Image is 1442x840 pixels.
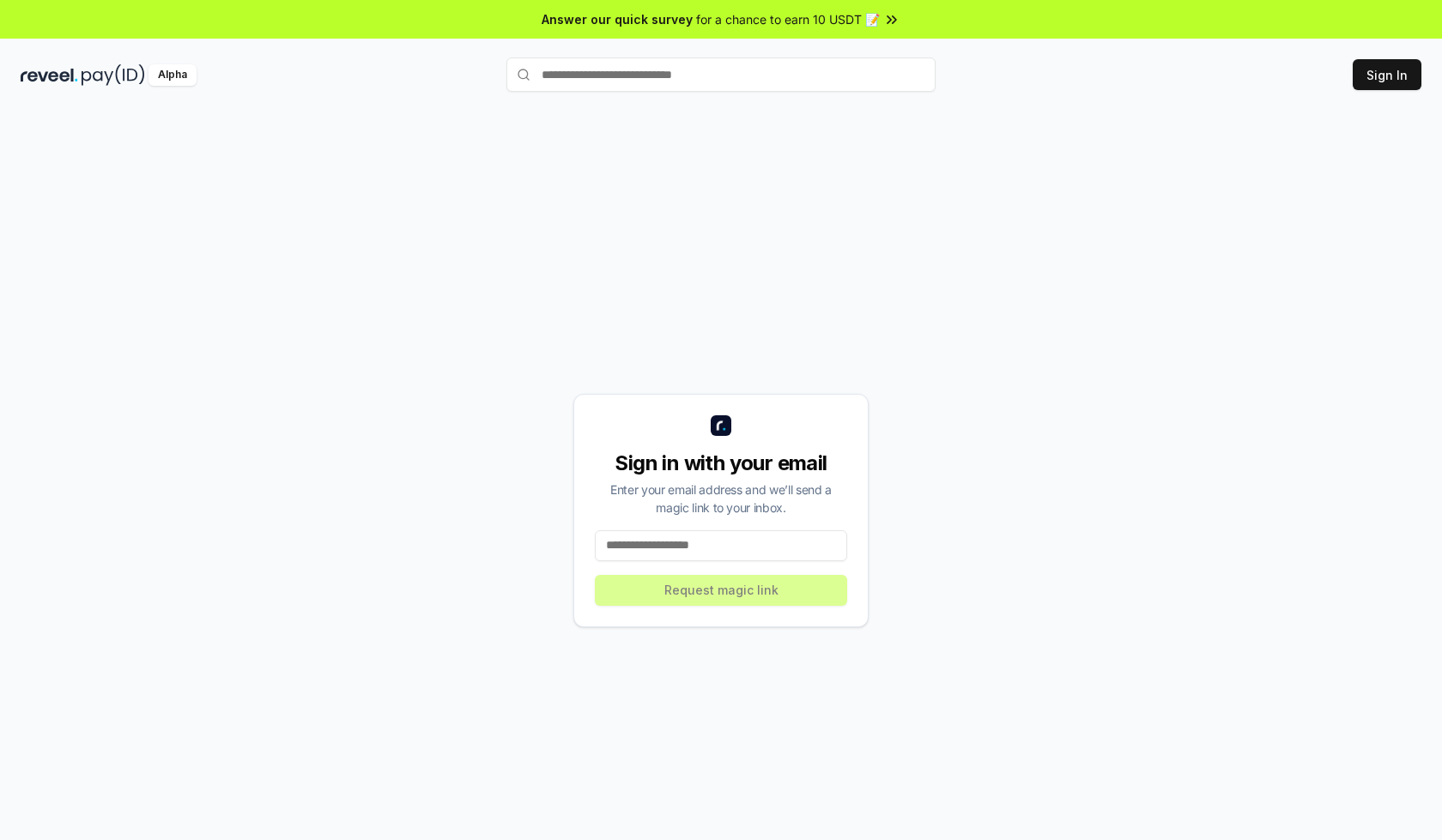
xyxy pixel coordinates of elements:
[542,10,693,28] span: Answer our quick survey
[82,64,145,86] img: pay_id
[595,480,847,517] div: Enter your email address and we’ll send a magic link to your inbox.
[711,415,731,436] img: logo_small
[21,64,78,86] img: reveel_dark
[1353,59,1421,90] button: Sign In
[148,64,197,86] div: Alpha
[595,450,847,477] div: Sign in with your email
[696,10,880,28] span: for a chance to earn 10 USDT 📝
